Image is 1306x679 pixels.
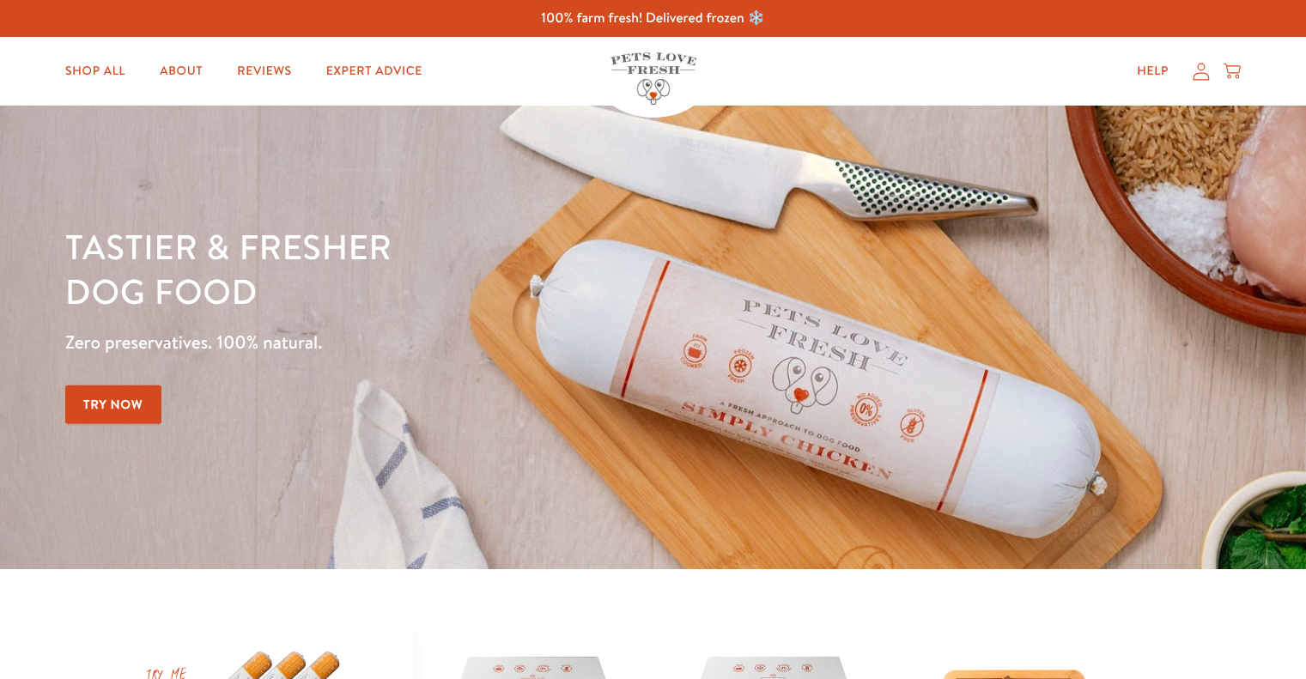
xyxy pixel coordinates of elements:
img: Pets Love Fresh [610,52,696,105]
a: Expert Advice [313,54,436,88]
a: Help [1123,54,1182,88]
p: Zero preservatives. 100% natural. [65,327,849,358]
a: Reviews [223,54,305,88]
a: About [146,54,216,88]
a: Shop All [52,54,139,88]
a: Try Now [65,385,161,424]
h1: Tastier & fresher dog food [65,224,849,313]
